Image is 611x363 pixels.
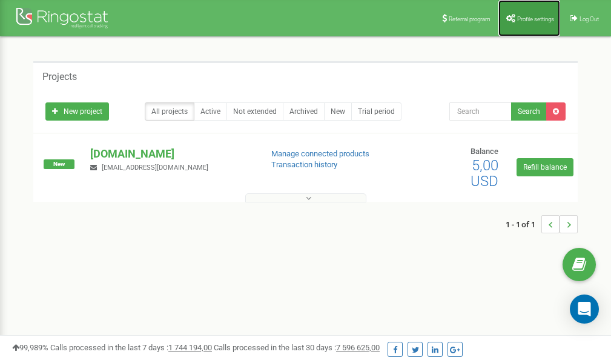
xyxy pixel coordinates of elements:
[511,102,547,121] button: Search
[336,343,380,352] u: 7 596 625,00
[506,215,541,233] span: 1 - 1 of 1
[324,102,352,121] a: New
[90,146,251,162] p: [DOMAIN_NAME]
[471,157,498,190] span: 5,00 USD
[45,102,109,121] a: New project
[12,343,48,352] span: 99,989%
[271,149,369,158] a: Manage connected products
[145,102,194,121] a: All projects
[226,102,283,121] a: Not extended
[517,16,554,22] span: Profile settings
[271,160,337,169] a: Transaction history
[214,343,380,352] span: Calls processed in the last 30 days :
[449,16,490,22] span: Referral program
[50,343,212,352] span: Calls processed in the last 7 days :
[44,159,74,169] span: New
[506,203,578,245] nav: ...
[283,102,325,121] a: Archived
[517,158,573,176] a: Refill balance
[580,16,599,22] span: Log Out
[194,102,227,121] a: Active
[102,164,208,172] span: [EMAIL_ADDRESS][DOMAIN_NAME]
[42,72,77,82] h5: Projects
[168,343,212,352] u: 1 744 194,00
[351,102,401,121] a: Trial period
[570,295,599,324] div: Open Intercom Messenger
[471,147,498,156] span: Balance
[449,102,512,121] input: Search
